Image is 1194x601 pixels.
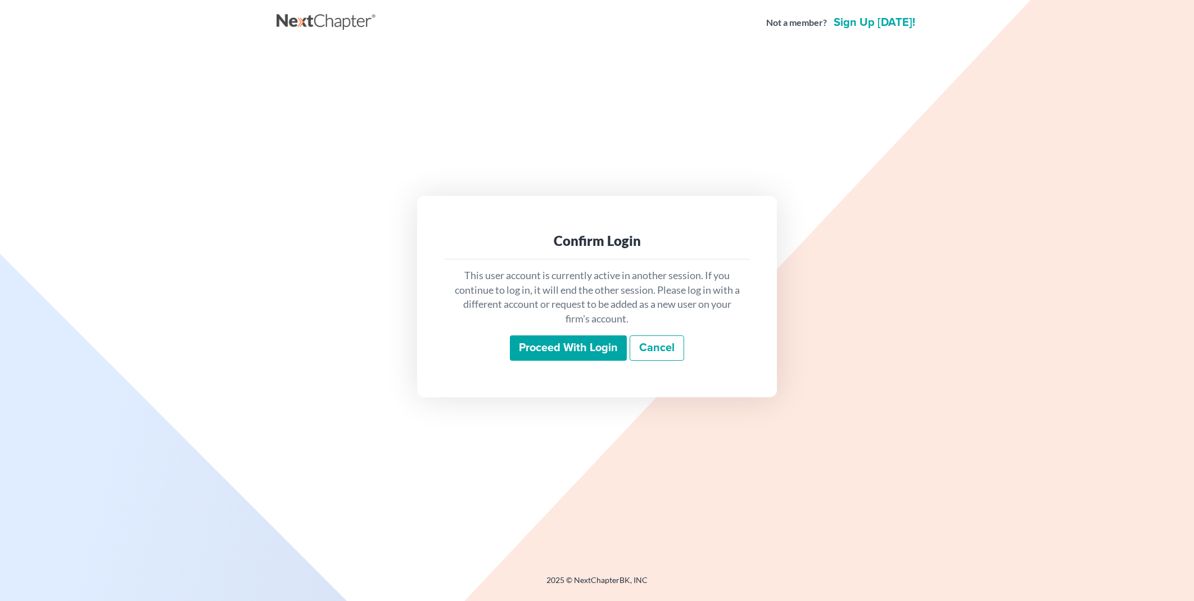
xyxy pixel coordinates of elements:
a: Sign up [DATE]! [831,17,917,28]
p: This user account is currently active in another session. If you continue to log in, it will end ... [453,268,741,326]
strong: Not a member? [766,16,827,29]
div: 2025 © NextChapterBK, INC [277,575,917,595]
input: Proceed with login [510,335,627,361]
div: Confirm Login [453,232,741,250]
a: Cancel [630,335,684,361]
